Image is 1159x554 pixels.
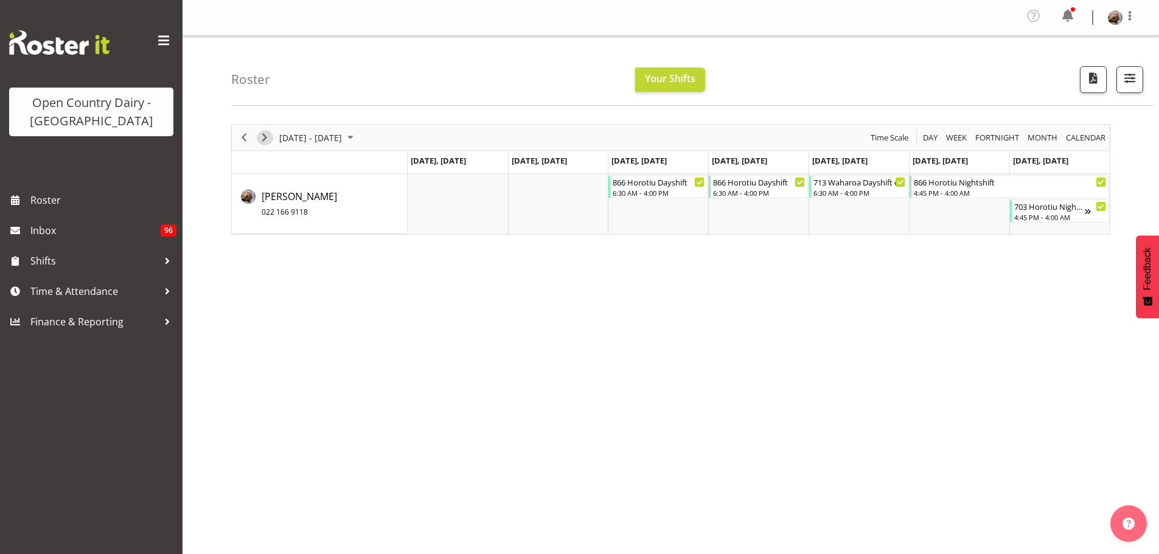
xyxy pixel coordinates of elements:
[161,224,176,237] span: 96
[411,155,466,166] span: [DATE], [DATE]
[277,130,359,145] button: August 04 - 10, 2025
[278,130,343,145] span: [DATE] - [DATE]
[234,125,254,150] div: Previous
[231,72,270,86] h4: Roster
[30,221,161,240] span: Inbox
[635,68,705,92] button: Your Shifts
[1122,518,1135,530] img: help-xxl-2.png
[812,155,868,166] span: [DATE], [DATE]
[713,188,805,198] div: 6:30 AM - 4:00 PM
[1108,10,1122,25] img: brent-adams6c2ed5726f1d41a690d4d5a40633ac2e.png
[1026,130,1060,145] button: Timeline Month
[30,282,158,300] span: Time & Attendance
[232,174,408,234] td: Brent Adams resource
[922,130,939,145] span: Day
[1080,66,1107,93] button: Download a PDF of the roster according to the set date range.
[713,176,805,188] div: 866 Horotiu Dayshift
[974,130,1020,145] span: Fortnight
[1136,235,1159,318] button: Feedback - Show survey
[1014,200,1085,212] div: 703 Horotiu Nightshift
[1142,248,1153,290] span: Feedback
[1065,130,1107,145] span: calendar
[1014,212,1085,222] div: 4:45 PM - 4:00 AM
[973,130,1022,145] button: Fortnight
[613,188,705,198] div: 6:30 AM - 4:00 PM
[910,175,1109,198] div: Brent Adams"s event - 866 Horotiu Nightshift Begin From Saturday, August 9, 2025 at 4:45:00 PM GM...
[944,130,969,145] button: Timeline Week
[262,207,308,217] span: 022 166 9118
[921,130,940,145] button: Timeline Day
[1064,130,1108,145] button: Month
[913,155,968,166] span: [DATE], [DATE]
[1010,199,1109,223] div: Brent Adams"s event - 703 Horotiu Nightshift Begin From Sunday, August 10, 2025 at 4:45:00 PM GMT...
[1116,66,1143,93] button: Filter Shifts
[30,313,158,331] span: Finance & Reporting
[809,175,908,198] div: Brent Adams"s event - 713 Waharoa Dayshift come over with Mark F Begin From Friday, August 8, 202...
[21,94,161,130] div: Open Country Dairy - [GEOGRAPHIC_DATA]
[611,155,667,166] span: [DATE], [DATE]
[813,188,905,198] div: 6:30 AM - 4:00 PM
[608,175,708,198] div: Brent Adams"s event - 866 Horotiu Dayshift Begin From Wednesday, August 6, 2025 at 6:30:00 AM GMT...
[512,155,567,166] span: [DATE], [DATE]
[813,176,905,188] div: 713 Waharoa Dayshift come over with [PERSON_NAME]
[914,188,1106,198] div: 4:45 PM - 4:00 AM
[613,176,705,188] div: 866 Horotiu Dayshift
[645,72,695,85] span: Your Shifts
[712,155,767,166] span: [DATE], [DATE]
[1013,155,1068,166] span: [DATE], [DATE]
[254,125,275,150] div: Next
[869,130,910,145] span: Time Scale
[231,124,1110,235] div: Timeline Week of August 4, 2025
[9,30,110,55] img: Rosterit website logo
[262,190,337,218] span: [PERSON_NAME]
[408,174,1110,234] table: Timeline Week of August 4, 2025
[869,130,911,145] button: Time Scale
[914,176,1106,188] div: 866 Horotiu Nightshift
[30,191,176,209] span: Roster
[257,130,273,145] button: Next
[30,252,158,270] span: Shifts
[709,175,808,198] div: Brent Adams"s event - 866 Horotiu Dayshift Begin From Thursday, August 7, 2025 at 6:30:00 AM GMT+...
[262,189,337,218] a: [PERSON_NAME]022 166 9118
[945,130,968,145] span: Week
[1026,130,1059,145] span: Month
[236,130,252,145] button: Previous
